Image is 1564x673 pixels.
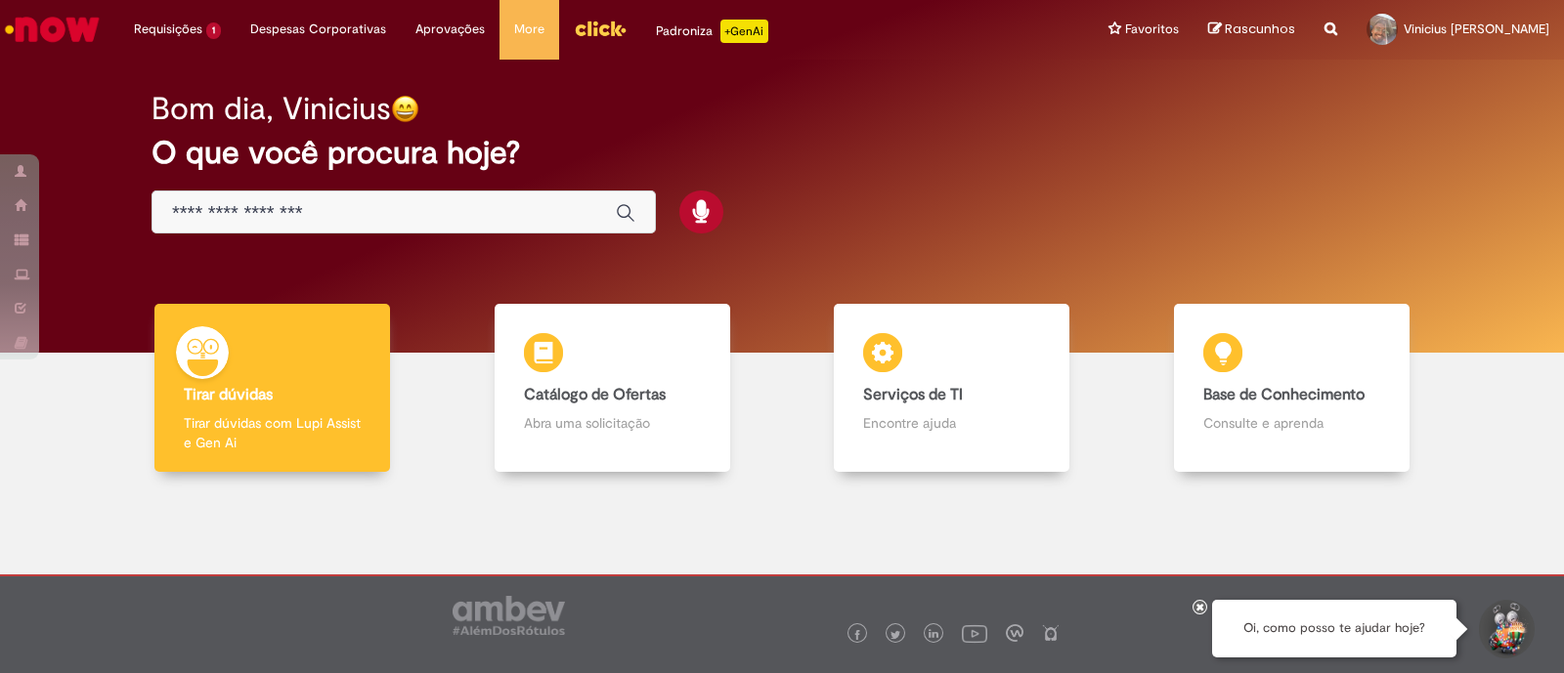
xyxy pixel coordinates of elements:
[134,20,202,39] span: Requisições
[962,620,987,646] img: logo_footer_youtube.png
[524,385,666,404] b: Catálogo de Ofertas
[574,14,627,43] img: click_logo_yellow_360x200.png
[656,20,768,43] div: Padroniza
[1122,304,1462,473] a: Base de Conhecimento Consulte e aprenda
[103,304,443,473] a: Tirar dúvidas Tirar dúvidas com Lupi Assist e Gen Ai
[1225,20,1295,38] span: Rascunhos
[453,596,565,635] img: logo_footer_ambev_rotulo_gray.png
[152,92,391,126] h2: Bom dia, Vinicius
[184,413,361,452] p: Tirar dúvidas com Lupi Assist e Gen Ai
[415,20,485,39] span: Aprovações
[929,629,938,641] img: logo_footer_linkedin.png
[443,304,783,473] a: Catálogo de Ofertas Abra uma solicitação
[852,630,862,640] img: logo_footer_facebook.png
[1042,624,1060,642] img: logo_footer_naosei.png
[250,20,386,39] span: Despesas Corporativas
[1125,20,1179,39] span: Favoritos
[1208,21,1295,39] a: Rascunhos
[720,20,768,43] p: +GenAi
[206,22,221,39] span: 1
[891,630,900,640] img: logo_footer_twitter.png
[2,10,103,49] img: ServiceNow
[863,385,963,404] b: Serviços de TI
[1212,600,1456,657] div: Oi, como posso te ajudar hoje?
[514,20,544,39] span: More
[391,95,419,123] img: happy-face.png
[524,413,701,433] p: Abra uma solicitação
[1203,385,1365,404] b: Base de Conhecimento
[1203,413,1380,433] p: Consulte e aprenda
[184,385,273,404] b: Tirar dúvidas
[152,136,1412,170] h2: O que você procura hoje?
[1006,624,1023,642] img: logo_footer_workplace.png
[782,304,1122,473] a: Serviços de TI Encontre ajuda
[1404,21,1549,37] span: Vinicius [PERSON_NAME]
[863,413,1040,433] p: Encontre ajuda
[1476,600,1535,658] button: Iniciar Conversa de Suporte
